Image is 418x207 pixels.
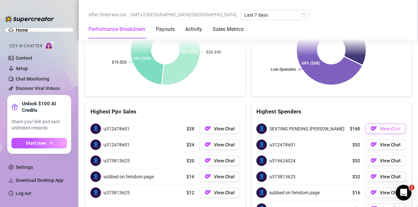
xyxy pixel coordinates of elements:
button: OFView Chat [365,140,406,150]
span: $52 [352,141,360,148]
button: OFView Chat [200,124,240,134]
a: Content [16,55,32,61]
span: 👤 [90,124,101,134]
div: Activity [185,25,202,33]
span: gift [11,104,18,110]
span: Start now [26,140,46,146]
span: $12 [186,189,194,196]
span: GMT+3 [GEOGRAPHIC_DATA]/[GEOGRAPHIC_DATA] [130,10,236,20]
img: OF [371,189,377,196]
button: OFView Chat [200,171,240,182]
span: $32 [352,173,360,180]
span: $24 [186,141,194,148]
span: calendar [301,13,305,17]
span: After OnlyFans cut [88,10,126,20]
img: OF [371,157,377,164]
span: 👤 [90,155,101,166]
span: subbed on femdom page [269,189,320,196]
span: View Chat [380,126,401,131]
button: OFView Chat [200,155,240,166]
span: 👤 [256,140,267,150]
span: download [8,178,14,183]
span: u373813625 [269,173,296,180]
span: 👤 [90,140,101,150]
strong: Unlock $100 AI Credits [22,100,67,113]
button: OFView Chat [200,187,240,198]
a: Discover Viral Videos [16,86,60,91]
span: View Chat [214,142,235,147]
span: View Chat [380,190,401,195]
span: 1 [409,185,414,190]
span: u312478601 [104,141,130,148]
span: u312478601 [104,125,130,132]
span: View Chat [380,174,401,179]
img: OF [371,141,377,148]
a: Log out [16,191,31,196]
span: $20 [186,157,194,164]
img: OF [205,173,211,180]
span: View Chat [214,158,235,163]
button: Start nowarrow-right [11,138,67,148]
img: OF [205,141,211,148]
a: Chat Monitoring [16,76,49,81]
span: $160 [350,125,360,132]
a: Home [16,27,28,33]
span: 👤 [256,171,267,182]
div: Highest Ppv Sales [90,107,240,116]
iframe: Intercom live chat [396,185,411,200]
span: $16 [352,189,360,196]
text: $20-$30 [206,50,221,54]
span: $28 [186,125,194,132]
img: OF [205,189,211,196]
span: View Chat [214,190,235,195]
span: View Chat [380,142,401,147]
span: subbed on femdom page [104,173,154,180]
span: 👤 [256,124,267,134]
span: arrow-right [48,141,53,145]
span: 👤 [256,155,267,166]
span: View Chat [214,126,235,131]
img: OF [205,125,211,132]
img: AI Chatter [45,40,55,50]
span: Last 7 days [244,10,305,20]
span: Share your link and earn unlimited rewards [11,119,67,131]
a: Setup [16,66,28,71]
span: 👤 [90,187,101,198]
img: logo-BBDzfeDw.svg [5,16,54,22]
button: OFView Chat [365,155,406,166]
span: u373813625 [104,189,130,196]
span: u373813625 [104,157,130,164]
button: OFView Chat [365,171,406,182]
button: OFView Chat [200,140,240,150]
span: u312478601 [269,141,296,148]
text: $15-$20 [112,60,127,65]
button: OFView Chat [365,187,406,198]
img: OF [371,173,377,180]
div: Sales Metrics [213,25,244,33]
img: OF [371,125,377,132]
div: Highest Spenders [256,107,406,116]
text: Low-Spenders [271,67,296,72]
span: 👤 [90,171,101,182]
span: $16 [186,173,194,180]
span: 👤 [256,187,267,198]
span: Download Desktop App [16,178,63,183]
span: u519624024 [269,157,296,164]
button: OFView Chat [365,124,406,134]
span: View Chat [380,158,401,163]
span: Izzy AI Chatter [9,43,42,49]
a: Settings [16,165,33,170]
img: OF [205,157,211,164]
span: $52 [352,157,360,164]
span: SEXTING PENDING [PERSON_NAME] [269,125,345,132]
